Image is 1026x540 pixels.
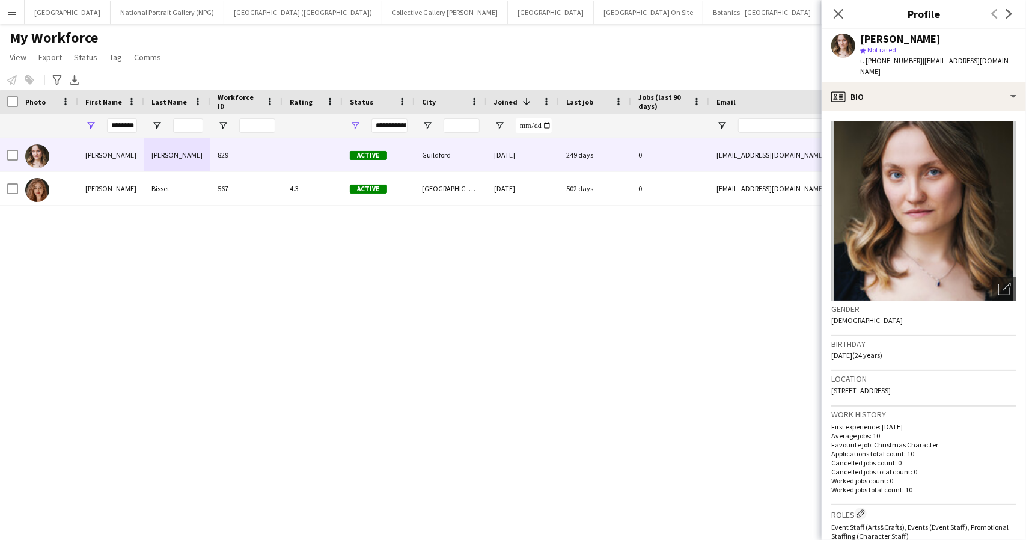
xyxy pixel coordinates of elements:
span: Comms [134,52,161,63]
h3: Roles [831,508,1016,520]
div: 4.3 [282,172,343,205]
span: t. [PHONE_NUMBER] [860,56,923,65]
span: Rating [290,97,313,106]
input: First Name Filter Input [107,118,137,133]
span: [STREET_ADDRESS] [831,386,891,395]
button: Botanics - [GEOGRAPHIC_DATA] [703,1,821,24]
h3: Birthday [831,339,1016,349]
button: Collective Gallery [PERSON_NAME] [382,1,508,24]
div: 829 [210,138,282,171]
a: Tag [105,49,127,65]
p: Cancelled jobs total count: 0 [831,467,1016,476]
span: [DATE] (24 years) [831,351,882,360]
input: Last Name Filter Input [173,118,203,133]
a: Comms [129,49,166,65]
p: Favourite job: Christmas Character [831,440,1016,449]
div: [PERSON_NAME] [78,138,144,171]
p: First experience: [DATE] [831,422,1016,431]
div: 249 days [559,138,631,171]
div: [PERSON_NAME] [78,172,144,205]
span: Joined [494,97,518,106]
span: Email [716,97,736,106]
a: View [5,49,31,65]
span: Tag [109,52,122,63]
input: Joined Filter Input [516,118,552,133]
span: Export [38,52,62,63]
img: Catherine Bisset [25,178,49,202]
button: [GEOGRAPHIC_DATA] ([GEOGRAPHIC_DATA]) [224,1,382,24]
span: My Workforce [10,29,98,47]
button: [GEOGRAPHIC_DATA] [25,1,111,24]
span: Not rated [867,45,896,54]
input: Email Filter Input [738,118,942,133]
button: [GEOGRAPHIC_DATA] On Site [594,1,703,24]
input: Workforce ID Filter Input [239,118,275,133]
h3: Gender [831,304,1016,314]
button: Open Filter Menu [422,120,433,131]
button: Open Filter Menu [350,120,361,131]
h3: Location [831,373,1016,384]
button: Open Filter Menu [85,120,96,131]
span: Status [350,97,373,106]
a: Export [34,49,67,65]
span: City [422,97,436,106]
div: 0 [631,138,709,171]
button: [GEOGRAPHIC_DATA] (HES) [821,1,925,24]
div: [DATE] [487,138,559,171]
div: [PERSON_NAME] [860,34,941,44]
span: Workforce ID [218,93,261,111]
h3: Work history [831,409,1016,420]
span: Status [74,52,97,63]
div: Guildford [415,138,487,171]
span: [DEMOGRAPHIC_DATA] [831,316,903,325]
span: First Name [85,97,122,106]
div: [PERSON_NAME] [144,138,210,171]
div: Open photos pop-in [992,277,1016,301]
div: [GEOGRAPHIC_DATA] [415,172,487,205]
span: Last job [566,97,593,106]
p: Average jobs: 10 [831,431,1016,440]
h3: Profile [822,6,1026,22]
a: Status [69,49,102,65]
div: Bisset [144,172,210,205]
div: [EMAIL_ADDRESS][DOMAIN_NAME] [709,138,950,171]
div: 502 days [559,172,631,205]
img: Crew avatar or photo [831,121,1016,301]
p: Worked jobs total count: 10 [831,485,1016,494]
input: City Filter Input [444,118,480,133]
button: Open Filter Menu [218,120,228,131]
span: Last Name [151,97,187,106]
div: 567 [210,172,282,205]
p: Applications total count: 10 [831,449,1016,458]
div: [DATE] [487,172,559,205]
span: | [EMAIL_ADDRESS][DOMAIN_NAME] [860,56,1012,76]
span: Jobs (last 90 days) [638,93,688,111]
img: Catherine Warnock [25,144,49,168]
p: Worked jobs count: 0 [831,476,1016,485]
div: 0 [631,172,709,205]
button: [GEOGRAPHIC_DATA] [508,1,594,24]
div: [EMAIL_ADDRESS][DOMAIN_NAME] [709,172,950,205]
button: National Portrait Gallery (NPG) [111,1,224,24]
div: Bio [822,82,1026,111]
button: Open Filter Menu [494,120,505,131]
span: View [10,52,26,63]
app-action-btn: Export XLSX [67,73,82,87]
button: Open Filter Menu [151,120,162,131]
span: Photo [25,97,46,106]
button: Open Filter Menu [716,120,727,131]
span: Active [350,185,387,194]
span: Active [350,151,387,160]
app-action-btn: Advanced filters [50,73,64,87]
p: Cancelled jobs count: 0 [831,458,1016,467]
